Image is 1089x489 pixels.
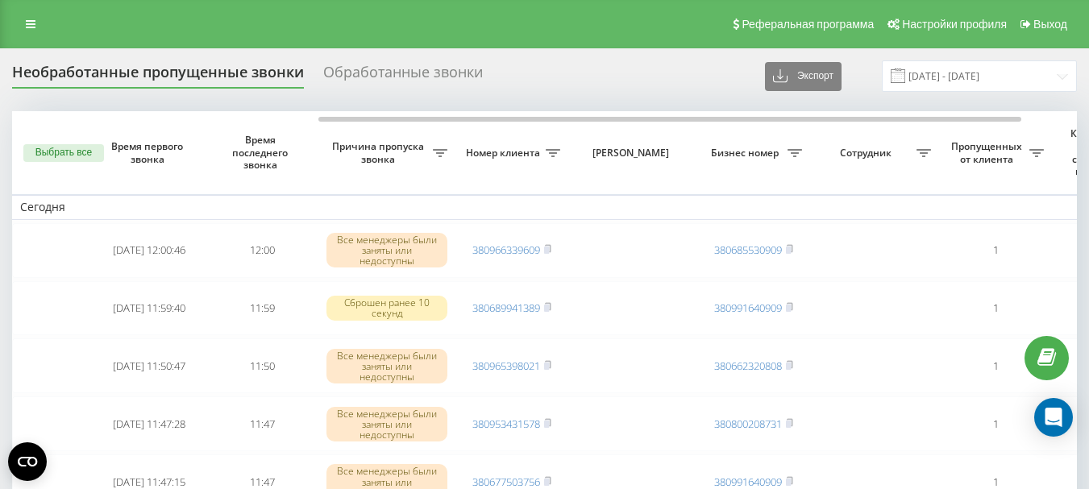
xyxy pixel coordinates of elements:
[714,474,782,489] a: 380991640909
[939,223,1052,278] td: 1
[218,134,306,172] span: Время последнего звонка
[326,349,447,384] div: Все менеджеры были заняты или недоступны
[326,296,447,320] div: Сброшен ранее 10 секунд
[472,242,540,257] a: 380966339609
[326,140,433,165] span: Причина пропуска звонка
[472,474,540,489] a: 380677503756
[463,147,546,160] span: Номер клиента
[714,358,782,373] a: 380662320808
[742,18,874,31] span: Реферальная программа
[939,281,1052,336] td: 1
[12,64,304,89] div: Необработанные пропущенные звонки
[326,233,447,268] div: Все менеджеры были заняты или недоступны
[818,147,917,160] span: Сотрудник
[947,140,1029,165] span: Пропущенных от клиента
[1033,18,1067,31] span: Выход
[206,396,318,451] td: 11:47
[765,62,842,91] button: Экспорт
[714,300,782,315] a: 380991640909
[1034,398,1073,437] div: Open Intercom Messenger
[93,396,206,451] td: [DATE] 11:47:28
[106,140,193,165] span: Время первого звонка
[206,338,318,393] td: 11:50
[472,358,540,373] a: 380965398021
[939,338,1052,393] td: 1
[8,442,47,481] button: Open CMP widget
[714,416,782,431] a: 380800208731
[326,407,447,442] div: Все менеджеры были заняты или недоступны
[23,144,104,162] button: Выбрать все
[206,223,318,278] td: 12:00
[582,147,684,160] span: [PERSON_NAME]
[472,416,540,431] a: 380953431578
[206,281,318,336] td: 11:59
[93,338,206,393] td: [DATE] 11:50:47
[93,223,206,278] td: [DATE] 12:00:46
[714,242,782,257] a: 380685530909
[902,18,1007,31] span: Настройки профиля
[323,64,483,89] div: Обработанные звонки
[939,396,1052,451] td: 1
[93,281,206,336] td: [DATE] 11:59:40
[705,147,788,160] span: Бизнес номер
[472,300,540,315] a: 380689941389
